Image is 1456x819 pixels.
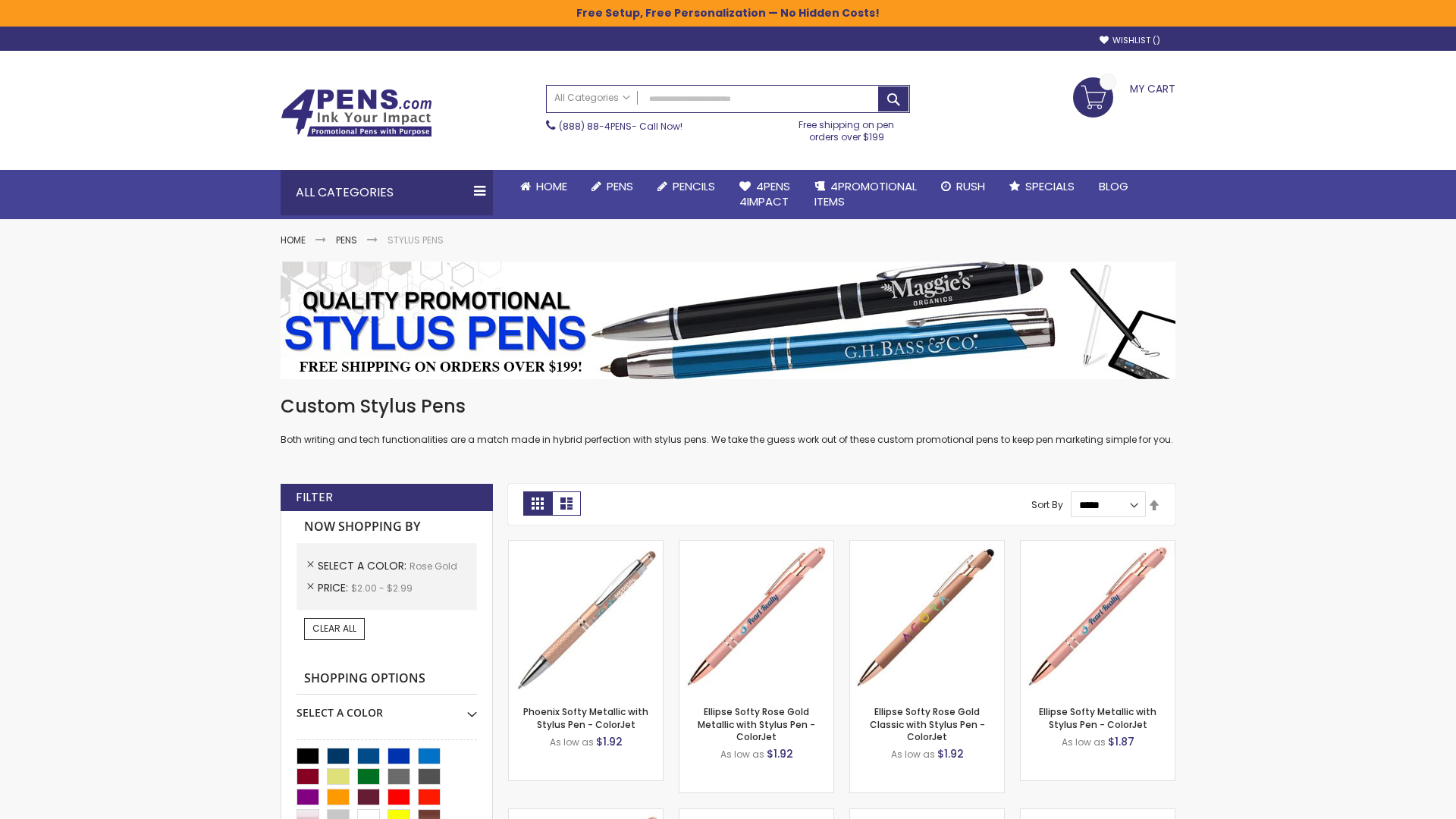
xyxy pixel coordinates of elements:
[850,540,1004,553] a: Ellipse Softy Rose Gold Classic with Stylus Pen - ColorJet-Rose Gold
[312,622,356,635] span: Clear All
[850,541,1004,695] img: Ellipse Softy Rose Gold Classic with Stylus Pen - ColorJet-Rose Gold
[739,178,790,209] span: 4Pens 4impact
[679,541,833,695] img: Ellipse Softy Rose Gold Metallic with Stylus Pen - ColorJet-Rose Gold
[1108,734,1134,749] span: $1.87
[767,746,793,761] span: $1.92
[1039,705,1156,730] a: Ellipse Softy Metallic with Stylus Pen - ColorJet
[870,705,985,742] a: Ellipse Softy Rose Gold Classic with Stylus Pen - ColorJet
[720,748,764,761] span: As low as
[559,120,682,133] span: - Call Now!
[281,394,1175,419] h1: Custom Stylus Pens
[296,489,333,506] strong: Filter
[318,580,351,595] span: Price
[1062,736,1106,748] span: As low as
[559,120,632,133] a: (888) 88-4PENS
[596,734,623,749] span: $1.92
[802,170,929,219] a: 4PROMOTIONALITEMS
[937,746,964,761] span: $1.92
[1099,178,1128,194] span: Blog
[281,262,1175,379] img: Stylus Pens
[579,170,645,203] a: Pens
[547,86,638,111] a: All Categories
[554,92,630,104] span: All Categories
[1025,178,1075,194] span: Specials
[523,705,648,730] a: Phoenix Softy Metallic with Stylus Pen - ColorJet
[679,540,833,553] a: Ellipse Softy Rose Gold Metallic with Stylus Pen - ColorJet-Rose Gold
[336,234,357,246] a: Pens
[783,113,911,143] div: Free shipping on pen orders over $199
[281,234,306,246] a: Home
[509,540,663,553] a: Phoenix Softy Metallic with Stylus Pen - ColorJet-Rose gold
[929,170,997,203] a: Rush
[297,695,477,720] div: Select A Color
[645,170,727,203] a: Pencils
[1100,35,1160,46] a: Wishlist
[1087,170,1141,203] a: Blog
[351,582,413,595] span: $2.00 - $2.99
[523,491,552,516] strong: Grid
[536,178,567,194] span: Home
[508,170,579,203] a: Home
[388,234,444,246] strong: Stylus Pens
[607,178,633,194] span: Pens
[1031,498,1063,511] label: Sort By
[509,541,663,695] img: Phoenix Softy Metallic with Stylus Pen - ColorJet-Rose gold
[281,89,432,137] img: 4Pens Custom Pens and Promotional Products
[1021,540,1175,553] a: Ellipse Softy Metallic with Stylus Pen - ColorJet-Rose Gold
[281,170,493,215] div: All Categories
[673,178,715,194] span: Pencils
[1021,541,1175,695] img: Ellipse Softy Metallic with Stylus Pen - ColorJet-Rose Gold
[727,170,802,219] a: 4Pens4impact
[550,736,594,748] span: As low as
[698,705,815,742] a: Ellipse Softy Rose Gold Metallic with Stylus Pen - ColorJet
[281,394,1175,447] div: Both writing and tech functionalities are a match made in hybrid perfection with stylus pens. We ...
[409,560,457,573] span: Rose Gold
[814,178,917,209] span: 4PROMOTIONAL ITEMS
[297,663,477,695] strong: Shopping Options
[297,511,477,543] strong: Now Shopping by
[891,748,935,761] span: As low as
[997,170,1087,203] a: Specials
[318,558,409,573] span: Select A Color
[304,618,365,639] a: Clear All
[956,178,985,194] span: Rush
